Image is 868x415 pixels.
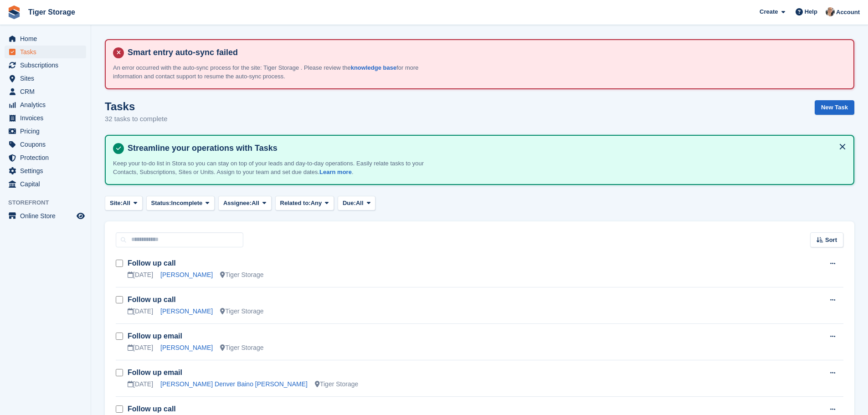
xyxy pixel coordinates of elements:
a: [PERSON_NAME] [160,271,213,278]
a: Learn more [319,169,352,175]
a: [PERSON_NAME] [160,344,213,351]
span: Related to: [280,199,311,208]
span: Pricing [20,125,75,138]
p: An error occurred with the auto-sync process for the site: Tiger Storage . Please review the for ... [113,63,432,81]
a: Follow up call [128,259,176,267]
h1: Tasks [105,100,168,113]
a: menu [5,151,86,164]
a: Follow up email [128,369,182,376]
span: Sites [20,72,75,85]
span: Subscriptions [20,59,75,72]
div: Tiger Storage [220,270,263,280]
a: knowledge base [351,64,396,71]
span: Create [760,7,778,16]
a: menu [5,85,86,98]
span: Any [311,199,322,208]
a: menu [5,178,86,190]
button: Related to: Any [275,196,334,211]
a: menu [5,138,86,151]
img: stora-icon-8386f47178a22dfd0bd8f6a31ec36ba5ce8667c1dd55bd0f319d3a0aa187defe.svg [7,5,21,19]
span: Sort [825,236,837,245]
a: menu [5,59,86,72]
p: Keep your to-do list in Stora so you can stay on top of your leads and day-to-day operations. Eas... [113,159,432,177]
span: Capital [20,178,75,190]
span: CRM [20,85,75,98]
img: Becky Martin [826,7,835,16]
span: Home [20,32,75,45]
span: All [252,199,259,208]
h4: Smart entry auto-sync failed [124,47,846,58]
a: [PERSON_NAME] [160,307,213,315]
span: Coupons [20,138,75,151]
a: Preview store [75,210,86,221]
span: Invoices [20,112,75,124]
div: [DATE] [128,343,153,353]
a: menu [5,98,86,111]
div: [DATE] [128,270,153,280]
span: Help [805,7,817,16]
a: Follow up email [128,332,182,340]
span: Online Store [20,210,75,222]
button: Status: Incomplete [146,196,215,211]
span: Protection [20,151,75,164]
button: Due: All [338,196,375,211]
p: 32 tasks to complete [105,114,168,124]
div: Tiger Storage [220,307,263,316]
a: Tiger Storage [25,5,79,20]
span: Assignee: [223,199,252,208]
span: All [123,199,130,208]
h4: Streamline your operations with Tasks [124,143,846,154]
div: [DATE] [128,379,153,389]
button: Site: All [105,196,143,211]
a: menu [5,210,86,222]
span: Account [836,8,860,17]
a: [PERSON_NAME] Denver Baino [PERSON_NAME] [160,380,308,388]
span: Incomplete [171,199,203,208]
a: menu [5,72,86,85]
a: Follow up call [128,296,176,303]
a: menu [5,112,86,124]
a: menu [5,32,86,45]
span: Due: [343,199,356,208]
div: Tiger Storage [315,379,358,389]
span: Tasks [20,46,75,58]
a: menu [5,164,86,177]
span: Storefront [8,198,91,207]
span: Settings [20,164,75,177]
div: Tiger Storage [220,343,263,353]
span: Analytics [20,98,75,111]
a: menu [5,46,86,58]
span: Site: [110,199,123,208]
a: New Task [815,100,854,115]
span: Status: [151,199,171,208]
div: [DATE] [128,307,153,316]
button: Assignee: All [218,196,272,211]
a: menu [5,125,86,138]
a: Follow up call [128,405,176,413]
span: All [356,199,364,208]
